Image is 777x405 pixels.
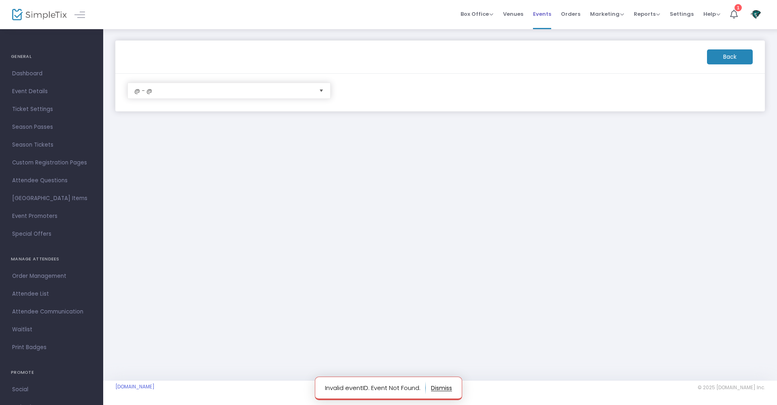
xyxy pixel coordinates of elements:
[12,211,91,222] span: Event Promoters
[12,158,91,168] span: Custom Registration Pages
[533,4,551,24] span: Events
[431,382,452,394] button: dismiss
[115,384,155,390] a: [DOMAIN_NAME]
[134,87,312,95] span: @ - @
[707,49,753,64] m-button: Back
[735,4,742,11] div: 1
[670,4,694,24] span: Settings
[561,4,580,24] span: Orders
[12,307,91,317] span: Attendee Communication
[316,83,327,98] button: Select
[11,49,92,65] h4: GENERAL
[12,86,91,97] span: Event Details
[12,68,91,79] span: Dashboard
[703,10,720,18] span: Help
[634,10,660,18] span: Reports
[12,324,91,335] span: Waitlist
[12,140,91,150] span: Season Tickets
[698,384,765,391] span: © 2025 [DOMAIN_NAME] Inc.
[12,193,91,204] span: [GEOGRAPHIC_DATA] Items
[12,104,91,115] span: Ticket Settings
[12,384,91,395] span: Social
[11,251,92,267] h4: MANAGE ATTENDEES
[11,364,92,381] h4: PROMOTE
[590,10,624,18] span: Marketing
[461,10,493,18] span: Box Office
[12,342,91,353] span: Print Badges
[12,271,91,281] span: Order Management
[12,175,91,186] span: Attendee Questions
[503,4,523,24] span: Venues
[12,229,91,239] span: Special Offers
[12,122,91,132] span: Season Passes
[325,382,426,394] p: Invalid eventID. Event Not Found.
[12,289,91,299] span: Attendee List
[127,83,331,99] kendo-dropdownlist: NO DATA FOUND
